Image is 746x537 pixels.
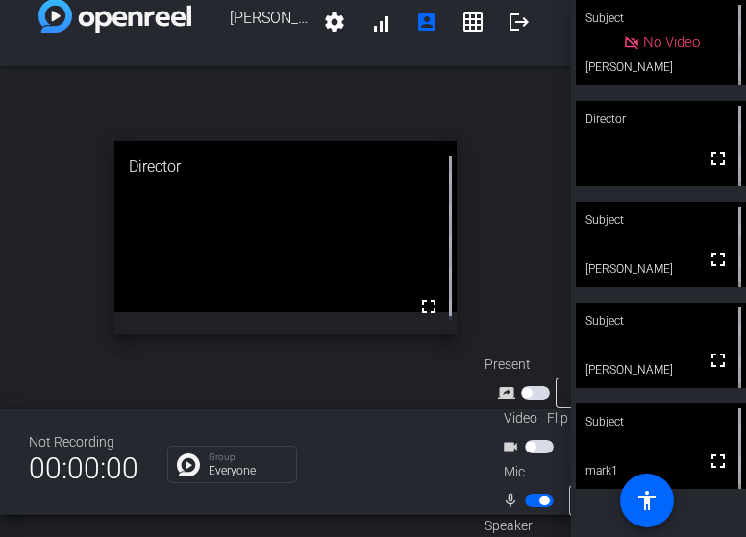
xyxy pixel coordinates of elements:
mat-icon: settings [323,11,346,34]
mat-icon: fullscreen [707,147,730,170]
div: Subject [576,403,746,440]
div: Subject [576,303,746,339]
span: 00:00:00 [29,445,138,492]
div: Director [576,101,746,137]
span: Video [504,408,537,428]
p: Group [209,452,286,462]
mat-icon: account_box [415,11,438,34]
img: Chat Icon [177,453,200,476]
mat-icon: fullscreen [707,349,730,372]
mat-icon: screen_share_outline [498,381,521,404]
mat-icon: grid_on [461,11,485,34]
div: Present [485,354,677,375]
mat-icon: fullscreen [417,295,440,318]
p: Everyone [209,465,286,476]
mat-icon: videocam_outline [502,435,525,458]
mat-icon: fullscreen [707,248,730,271]
span: Flip Camera [547,408,618,428]
mat-icon: fullscreen [707,450,730,473]
span: No Video [643,34,700,51]
mat-icon: accessibility [635,489,659,512]
mat-icon: mic_none [502,489,525,512]
div: Subject [576,202,746,238]
div: Director [114,141,457,193]
div: Mic [485,462,677,482]
div: Not Recording [29,432,138,452]
mat-icon: logout [508,11,531,34]
div: Speaker [485,516,600,536]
